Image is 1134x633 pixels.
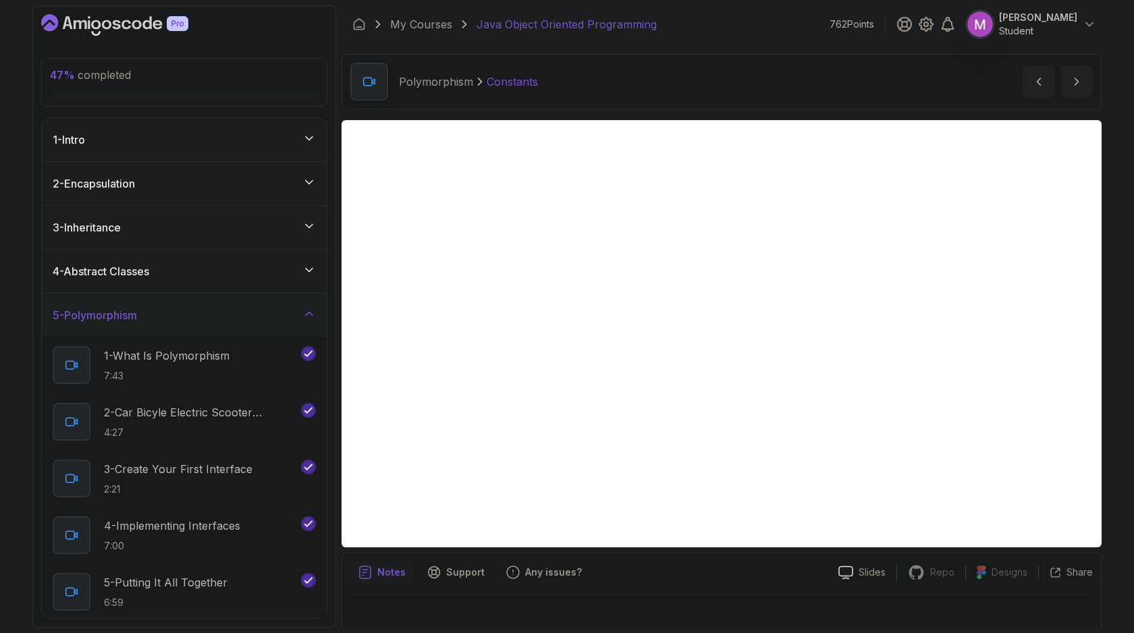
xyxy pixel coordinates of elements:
[53,307,137,323] h3: 5 - Polymorphism
[830,18,874,31] p: 762 Points
[350,561,414,583] button: notes button
[1060,65,1093,98] button: next content
[342,120,1102,547] iframe: 7 - Constants
[999,24,1077,38] p: Student
[859,566,886,579] p: Slides
[1066,566,1093,579] p: Share
[498,561,590,583] button: Feedback button
[446,566,485,579] p: Support
[104,596,227,609] p: 6:59
[104,426,298,439] p: 4:27
[53,573,316,611] button: 5-Putting It All Together6:59
[104,369,230,383] p: 7:43
[53,403,316,441] button: 2-Car Bicyle Electric Scooter Example4:27
[104,404,298,420] p: 2 - Car Bicyle Electric Scooter Example
[930,566,954,579] p: Repo
[53,460,316,497] button: 3-Create Your First Interface2:21
[50,68,75,82] span: 47 %
[104,483,252,496] p: 2:21
[53,132,85,148] h3: 1 - Intro
[999,11,1077,24] p: [PERSON_NAME]
[992,566,1027,579] p: Designs
[42,118,327,161] button: 1-Intro
[53,516,316,554] button: 4-Implementing Interfaces7:00
[967,11,1096,38] button: user profile image[PERSON_NAME]Student
[377,566,406,579] p: Notes
[42,206,327,249] button: 3-Inheritance
[1023,65,1055,98] button: previous content
[104,518,240,534] p: 4 - Implementing Interfaces
[104,461,252,477] p: 3 - Create Your First Interface
[53,175,135,192] h3: 2 - Encapsulation
[477,16,657,32] p: Java Object Oriented Programming
[104,574,227,590] p: 5 - Putting It All Together
[41,14,219,36] a: Dashboard
[53,219,121,236] h3: 3 - Inheritance
[53,346,316,384] button: 1-What Is Polymorphism7:43
[42,250,327,293] button: 4-Abstract Classes
[967,11,993,37] img: user profile image
[42,162,327,205] button: 2-Encapsulation
[42,294,327,337] button: 5-Polymorphism
[104,348,230,364] p: 1 - What Is Polymorphism
[487,74,538,90] p: Constants
[390,16,452,32] a: My Courses
[50,68,131,82] span: completed
[419,561,493,583] button: Support button
[104,539,240,553] p: 7:00
[525,566,582,579] p: Any issues?
[828,566,896,580] a: Slides
[352,18,366,31] a: Dashboard
[1038,566,1093,579] button: Share
[399,74,473,90] p: Polymorphism
[53,263,149,279] h3: 4 - Abstract Classes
